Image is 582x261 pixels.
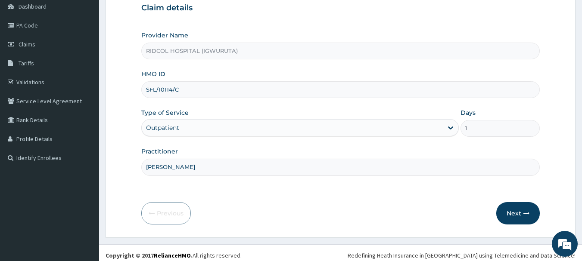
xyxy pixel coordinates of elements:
span: Tariffs [19,59,34,67]
h3: Claim details [141,3,540,13]
img: d_794563401_company_1708531726252_794563401 [16,43,35,64]
label: Days [461,108,476,117]
button: Next [496,202,540,224]
a: RelianceHMO [154,252,191,259]
span: Claims [19,40,35,48]
input: Enter Name [141,159,540,175]
textarea: Type your message and hit 'Enter' [4,172,164,202]
label: HMO ID [141,70,165,78]
span: Dashboard [19,3,47,10]
div: Redefining Heath Insurance in [GEOGRAPHIC_DATA] using Telemedicine and Data Science! [348,251,576,260]
label: Provider Name [141,31,188,40]
input: Enter HMO ID [141,81,540,98]
button: Previous [141,202,191,224]
label: Practitioner [141,147,178,156]
strong: Copyright © 2017 . [106,252,193,259]
div: Minimize live chat window [141,4,162,25]
label: Type of Service [141,108,189,117]
div: Chat with us now [45,48,145,59]
span: We're online! [50,77,119,163]
div: Outpatient [146,123,179,132]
